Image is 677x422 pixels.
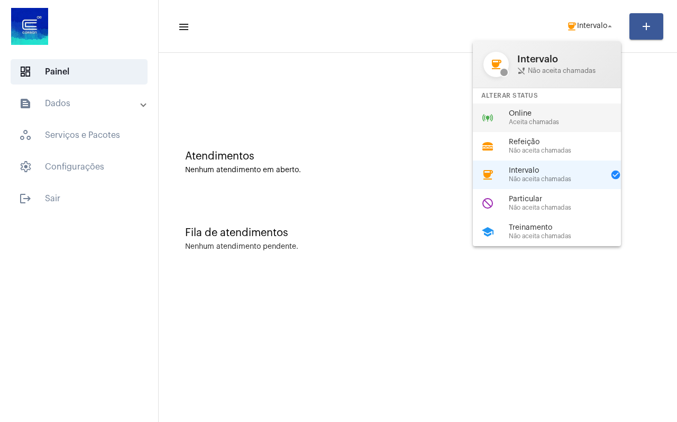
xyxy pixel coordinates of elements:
div: Alterar Status [473,88,621,104]
mat-icon: lunch_dining [481,140,494,153]
mat-icon: coffee [483,52,509,77]
span: Não aceita chamadas [509,176,604,183]
span: Intervalo [509,167,604,175]
span: Refeição [509,138,629,146]
mat-icon: school [481,226,494,238]
span: Treinamento [509,224,629,232]
span: Não aceita chamadas [517,67,610,75]
mat-icon: coffee [481,168,494,181]
span: Particular [509,195,629,203]
span: Não aceita chamadas [509,233,629,240]
mat-icon: check_circle [610,170,621,180]
span: Não aceita chamadas [509,147,629,154]
span: Não aceita chamadas [509,204,629,211]
mat-icon: phone_disabled [517,67,526,75]
span: Online [509,110,629,118]
span: Aceita chamadas [509,119,629,126]
span: Intervalo [517,54,610,64]
mat-icon: do_not_disturb [481,197,494,210]
mat-icon: online_prediction [481,111,494,124]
